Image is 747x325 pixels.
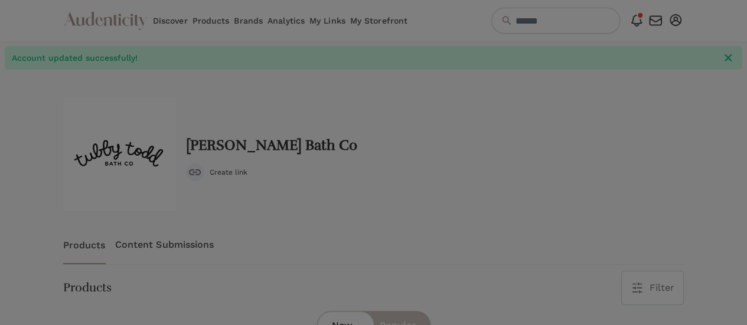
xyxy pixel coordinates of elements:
h3: Products [63,280,112,296]
span: Filter [649,281,674,295]
span: Create link [210,168,247,177]
span: Account updated successfully! [12,52,715,64]
h2: [PERSON_NAME] Bath Co [186,137,357,154]
button: Filter [622,271,683,304]
button: Create link [186,163,247,181]
img: 6377c314713fef476d04749f_tubbytoddlogo-2-p-2600.png [63,98,177,211]
a: Content Submissions [115,225,214,264]
a: Products [63,225,106,264]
